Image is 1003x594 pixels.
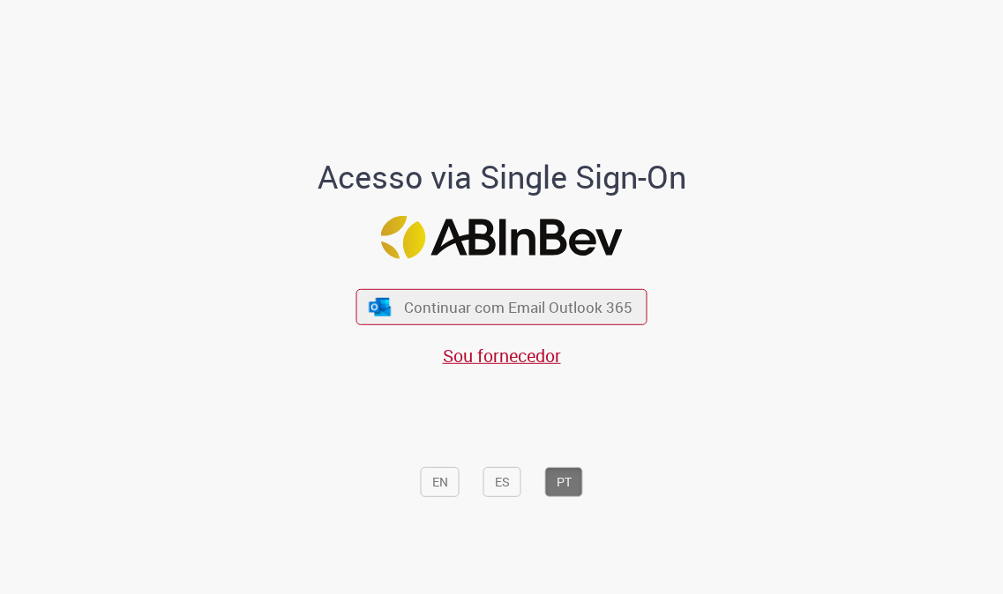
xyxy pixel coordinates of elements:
img: Logo ABInBev [381,215,623,258]
h1: Acesso via Single Sign-On [301,160,702,195]
button: ES [483,467,521,497]
button: PT [545,467,583,497]
button: EN [421,467,460,497]
a: Sou fornecedor [443,344,561,368]
button: ícone Azure/Microsoft 360 Continuar com Email Outlook 365 [356,289,647,325]
img: ícone Azure/Microsoft 360 [367,297,392,316]
span: Continuar com Email Outlook 365 [404,297,632,317]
